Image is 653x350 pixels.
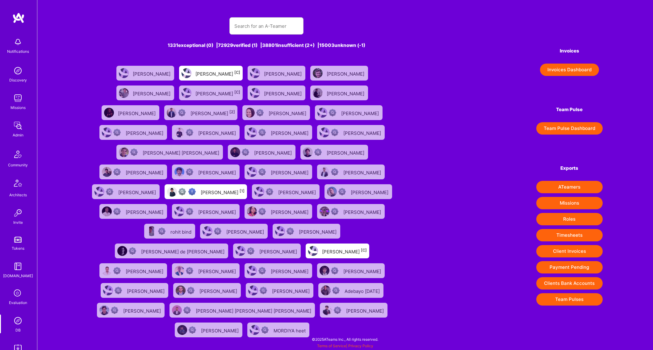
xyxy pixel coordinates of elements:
[104,108,114,118] img: User Avatar
[99,103,162,123] a: User Avatar[PERSON_NAME]
[240,103,312,123] a: User AvatarNot Scrubbed[PERSON_NAME]
[118,188,157,196] div: [PERSON_NAME]
[115,287,122,294] img: Not Scrubbed
[229,110,235,114] sup: [2]
[536,229,603,241] button: Timesheets
[536,165,603,171] h4: Exports
[334,306,341,314] img: Not Scrubbed
[258,168,266,176] img: Not Scrubbed
[230,147,240,157] img: User Avatar
[250,325,260,335] img: User Avatar
[327,187,337,197] img: User Avatar
[102,266,112,276] img: User Avatar
[315,202,387,221] a: User AvatarNot Scrubbed[PERSON_NAME]
[536,107,603,112] h4: Team Pulse
[234,18,299,34] input: Search for an A-Teamer
[117,246,127,256] img: User Avatar
[242,162,315,182] a: User AvatarNot Scrubbed[PERSON_NAME]
[186,129,193,136] img: Not Scrubbed
[9,192,27,198] div: Architects
[343,168,382,176] div: [PERSON_NAME]
[10,147,25,162] img: Community
[147,226,157,236] img: User Avatar
[88,42,445,48] div: 1331 exceptional (0) | 72929 verified (1) | 38801 insufficient (2+) | 15003 unknown (-1)
[245,83,308,103] a: User Avatar[PERSON_NAME]
[258,267,266,274] img: Not Scrubbed
[114,83,177,103] a: User Avatar[PERSON_NAME]
[174,127,184,137] img: User Avatar
[119,68,129,78] img: User Avatar
[170,162,242,182] a: User AvatarNot Scrubbed[PERSON_NAME]
[170,261,242,281] a: User AvatarNot Scrubbed[PERSON_NAME]
[247,247,254,255] img: Not Scrubbed
[113,168,121,176] img: Not Scrubbed
[247,127,257,137] img: User Avatar
[113,129,121,136] img: Not Scrubbed
[348,344,373,348] a: Privacy Policy
[250,88,260,98] img: User Avatar
[331,208,338,215] img: Not Scrubbed
[343,207,382,215] div: [PERSON_NAME]
[234,90,240,94] sup: [C]
[536,181,603,193] button: ATeamers
[346,306,385,314] div: [PERSON_NAME]
[317,108,327,118] img: User Avatar
[143,148,220,156] div: [PERSON_NAME] [PERSON_NAME]
[258,208,266,215] img: Not Scrubbed
[332,287,340,294] img: Not Scrubbed
[126,168,165,176] div: [PERSON_NAME]
[242,148,249,156] img: Not Scrubbed
[274,326,307,334] div: MORDIYA heet
[214,227,221,235] img: Not Scrubbed
[298,142,370,162] a: User AvatarNot Scrubbed[PERSON_NAME]
[258,129,266,136] img: Not Scrubbed
[3,273,33,279] div: [DOMAIN_NAME]
[195,69,240,77] div: [PERSON_NAME]
[12,315,24,327] img: Admin Search
[167,187,177,197] img: User Avatar
[174,206,184,216] img: User Avatar
[248,285,258,295] img: User Avatar
[171,281,243,300] a: User AvatarNot Scrubbed[PERSON_NAME]
[314,148,322,156] img: Not Scrubbed
[242,202,315,221] a: User AvatarNot Scrubbed[PERSON_NAME]
[123,306,162,314] div: [PERSON_NAME]
[114,142,225,162] a: User AvatarNot Scrubbed[PERSON_NAME] [PERSON_NAME]
[167,108,177,118] img: User Avatar
[540,64,599,76] button: Invoices Dashboard
[126,207,165,215] div: [PERSON_NAME]
[322,305,332,315] img: User Avatar
[178,109,186,116] img: Not Scrubbed
[174,167,184,177] img: User Avatar
[198,267,237,275] div: [PERSON_NAME]
[12,65,24,77] img: discovery
[317,344,346,348] a: Terms of Service
[536,64,603,76] a: Invoices Dashboard
[190,109,235,117] div: [PERSON_NAME]
[329,109,336,116] img: Not Scrubbed
[198,128,237,136] div: [PERSON_NAME]
[254,148,293,156] div: [PERSON_NAME]
[94,300,167,320] a: User AvatarNot Scrubbed[PERSON_NAME]
[186,267,193,274] img: Not Scrubbed
[261,326,269,334] img: Not Scrubbed
[12,119,24,132] img: admin teamwork
[242,261,315,281] a: User AvatarNot Scrubbed[PERSON_NAME]
[536,122,603,135] button: Team Pulse Dashboard
[141,247,226,255] div: [PERSON_NAME] de [PERSON_NAME]
[331,168,338,176] img: Not Scrubbed
[94,187,104,197] img: User Avatar
[174,266,184,276] img: User Avatar
[327,148,366,156] div: [PERSON_NAME]
[536,245,603,257] button: Client Invoices
[249,182,322,202] a: User AvatarNot Scrubbed[PERSON_NAME]
[37,331,653,347] div: © 2025 ATeams Inc., All rights reserved.
[338,188,346,195] img: Not Scrubbed
[111,306,118,314] img: Not Scrubbed
[177,325,187,335] img: User Avatar
[8,162,28,168] div: Community
[158,227,165,235] img: Not Scrubbed
[247,206,257,216] img: User Avatar
[102,167,112,177] img: User Avatar
[172,305,182,315] img: User Avatar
